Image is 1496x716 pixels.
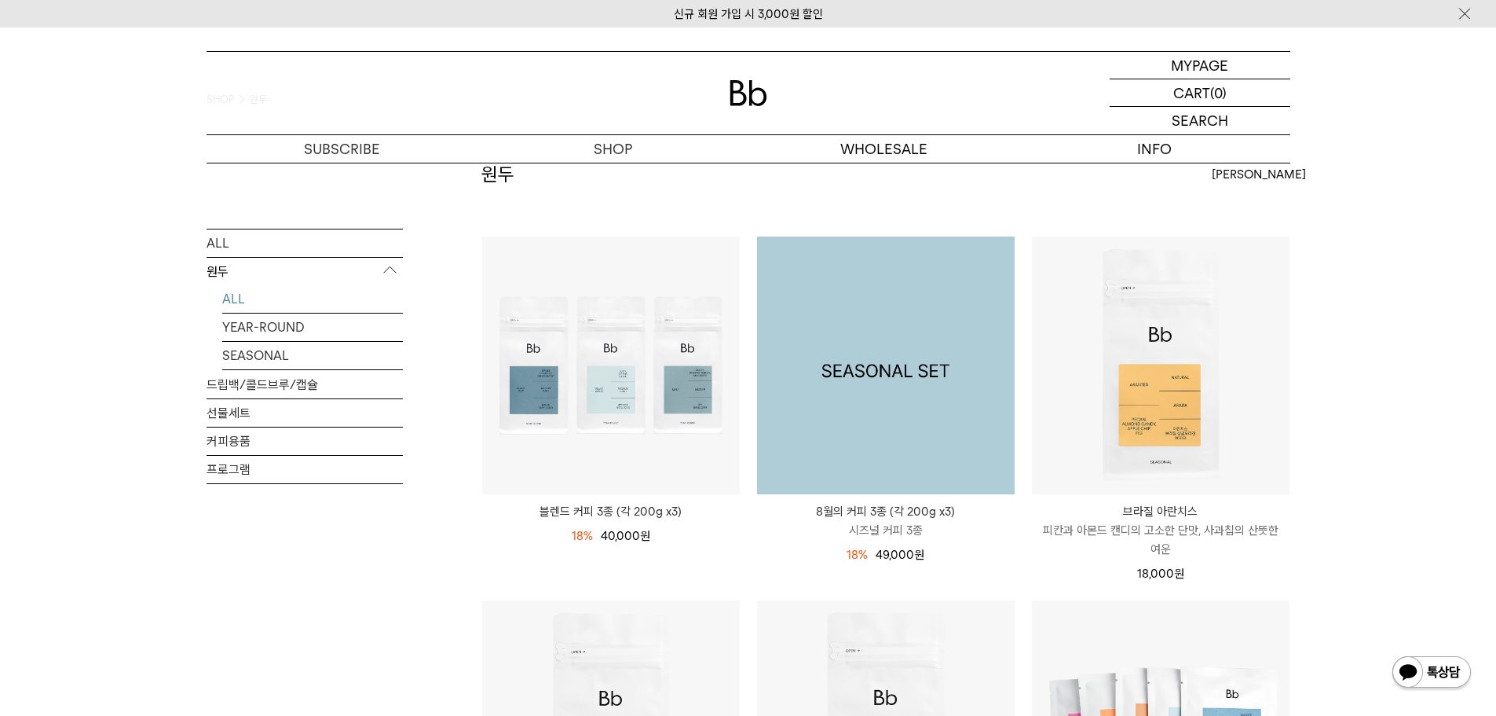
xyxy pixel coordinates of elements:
[477,135,748,163] a: SHOP
[757,237,1015,494] img: 1000000743_add2_021.png
[1137,567,1184,581] span: 18,000
[207,229,403,256] a: ALL
[757,521,1015,540] p: 시즈널 커피 3종
[1032,502,1289,521] p: 브라질 아란치스
[207,370,403,398] a: 드립백/콜드브루/캡슐
[757,502,1015,540] a: 8월의 커피 3종 (각 200g x3) 시즈널 커피 3종
[1019,135,1290,163] p: INFO
[207,455,403,483] a: 프로그램
[876,548,924,562] span: 49,000
[222,313,403,340] a: YEAR-ROUND
[207,257,403,285] p: 원두
[1171,52,1228,79] p: MYPAGE
[1210,79,1227,106] p: (0)
[730,80,767,106] img: 로고
[572,527,593,545] div: 18%
[1110,52,1290,79] a: MYPAGE
[482,502,740,521] a: 블렌드 커피 3종 (각 200g x3)
[757,502,1015,521] p: 8월의 커피 3종 (각 200g x3)
[207,135,477,163] a: SUBSCRIBE
[1173,79,1210,106] p: CART
[1032,521,1289,559] p: 피칸과 아몬드 캔디의 고소한 단맛, 사과칩의 산뜻한 여운
[482,237,740,494] img: 블렌드 커피 3종 (각 200g x3)
[222,285,403,312] a: ALL
[1212,165,1306,184] span: [PERSON_NAME]
[748,135,1019,163] p: WHOLESALE
[1172,107,1228,134] p: SEARCH
[847,545,868,564] div: 18%
[674,7,823,21] a: 신규 회원 가입 시 3,000원 할인
[601,529,650,543] span: 40,000
[757,237,1015,494] a: 8월의 커피 3종 (각 200g x3)
[481,161,514,188] h2: 원두
[914,548,924,562] span: 원
[1110,79,1290,107] a: CART (0)
[1174,567,1184,581] span: 원
[1032,502,1289,559] a: 브라질 아란치스 피칸과 아몬드 캔디의 고소한 단맛, 사과칩의 산뜻한 여운
[207,427,403,454] a: 커피용품
[1391,655,1472,692] img: 카카오톡 채널 1:1 채팅 버튼
[640,529,650,543] span: 원
[222,341,403,369] a: SEASONAL
[1032,237,1289,494] img: 브라질 아란치스
[207,398,403,426] a: 선물세트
